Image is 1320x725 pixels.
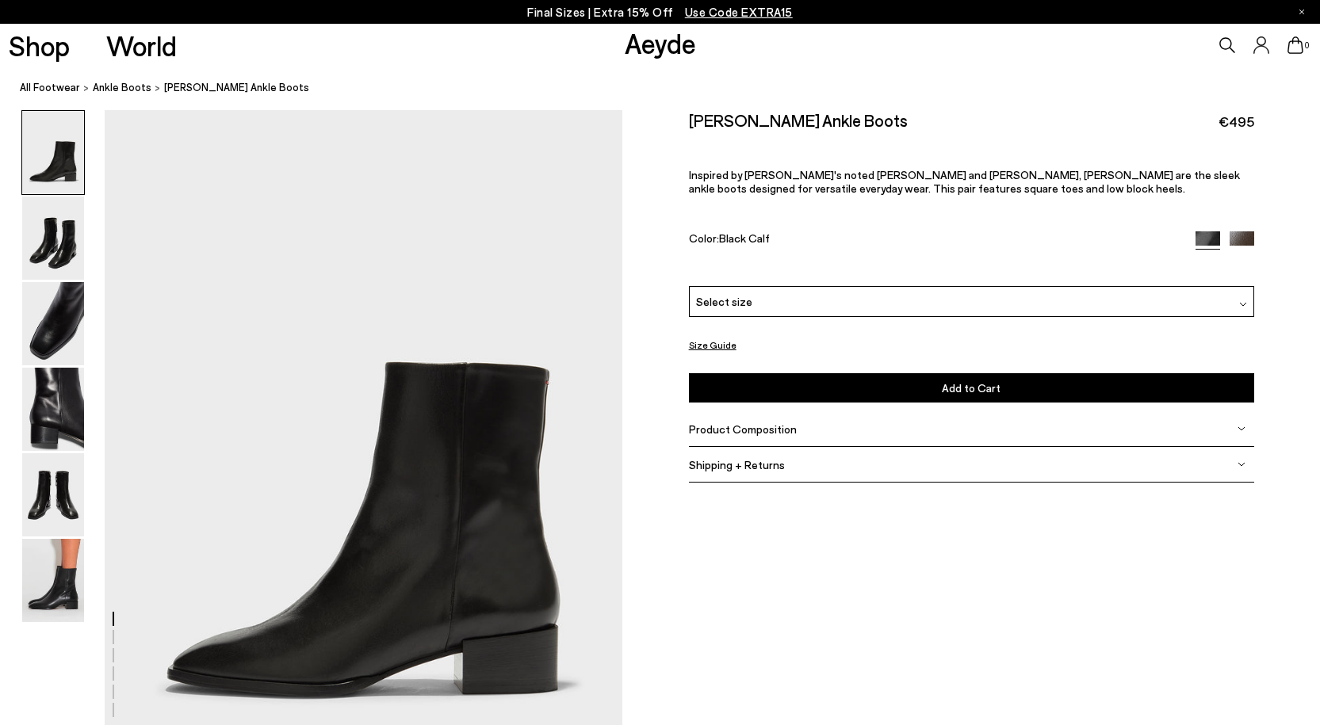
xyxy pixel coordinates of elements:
a: Ankle Boots [93,79,151,96]
button: Size Guide [689,335,737,355]
img: svg%3E [1238,425,1245,433]
span: 0 [1303,41,1311,50]
a: Aeyde [625,26,696,59]
span: €495 [1219,112,1254,132]
img: Lee Leather Ankle Boots - Image 5 [22,453,84,536]
span: Inspired by [PERSON_NAME]'s noted [PERSON_NAME] and [PERSON_NAME], [PERSON_NAME] are the sleek an... [689,168,1240,195]
p: Final Sizes | Extra 15% Off [527,2,793,22]
img: Lee Leather Ankle Boots - Image 4 [22,368,84,451]
img: Lee Leather Ankle Boots - Image 1 [22,111,84,194]
h2: [PERSON_NAME] Ankle Boots [689,110,908,130]
span: Shipping + Returns [689,458,785,471]
span: Select size [696,293,752,310]
img: Lee Leather Ankle Boots - Image 3 [22,282,84,365]
a: World [106,32,177,59]
img: Lee Leather Ankle Boots - Image 2 [22,197,84,280]
span: Black Calf [719,231,770,245]
span: Add to Cart [942,381,1001,395]
span: Navigate to /collections/ss25-final-sizes [685,5,793,19]
span: Product Composition [689,422,797,436]
img: svg%3E [1239,300,1247,308]
img: Lee Leather Ankle Boots - Image 6 [22,539,84,622]
a: All Footwear [20,79,80,96]
span: [PERSON_NAME] Ankle Boots [164,79,309,96]
a: Shop [9,32,70,59]
span: Ankle Boots [93,81,151,93]
img: svg%3E [1238,460,1245,468]
div: Color: [689,231,1178,250]
nav: breadcrumb [20,67,1320,110]
a: 0 [1287,36,1303,54]
button: Add to Cart [689,373,1254,403]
